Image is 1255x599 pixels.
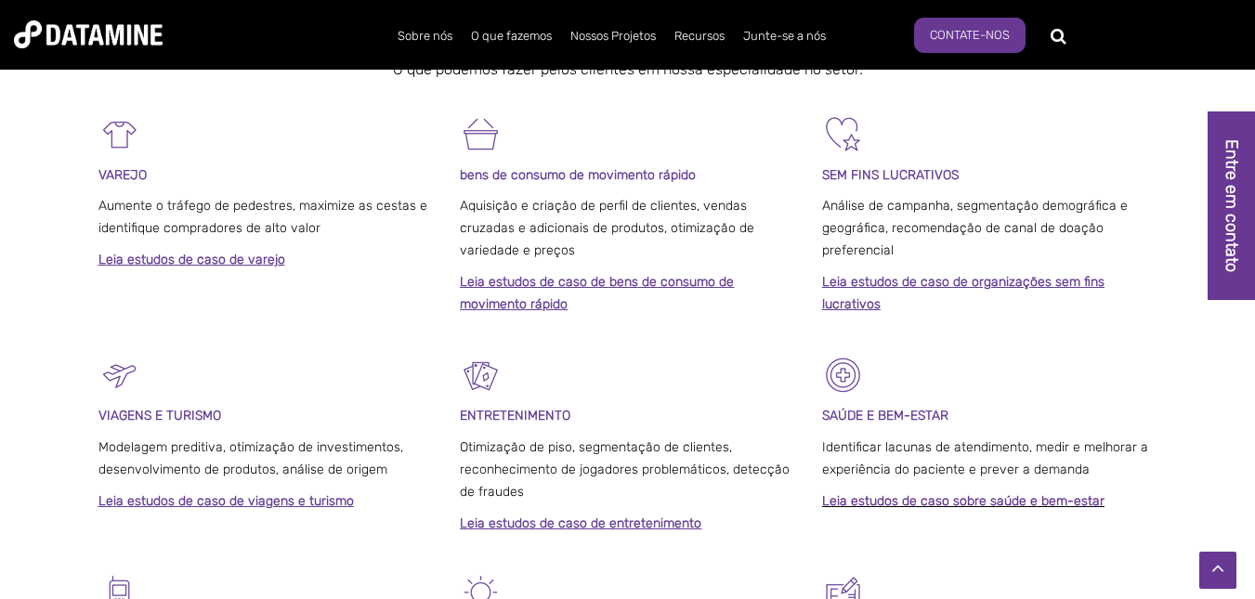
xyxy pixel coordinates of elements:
font: Recursos [674,29,725,43]
font: Modelagem preditiva, otimização de investimentos, desenvolvimento de produtos, análise de origem [98,439,403,477]
a: Leia estudos de caso de organizações sem fins lucrativos [822,274,1105,312]
font: Sobre nós [398,29,452,43]
font: Aquisição e criação de perfil de clientes, vendas cruzadas e adicionais de produtos, otimização d... [460,198,754,258]
a: Leia estudos de caso de entretenimento [460,515,701,531]
a: Leia estudos de caso de bens de consumo de movimento rápido [460,274,734,312]
font: O que fazemos [471,29,552,43]
font: bens de consumo de movimento rápido [460,167,696,183]
font: Identificar lacunas de atendimento, medir e melhorar a experiência do paciente e prever a demanda [822,439,1148,477]
font: Junte-se a nós [743,29,826,43]
font: Nossos Projetos [570,29,656,43]
font: VAREJO [98,167,147,183]
font: Entre em contato [1222,139,1242,272]
font: Análise de campanha, segmentação demográfica e geográfica, recomendação de canal de doação prefer... [822,198,1128,258]
img: Entretenimento [460,354,502,396]
img: Assistência médica [822,354,864,396]
a: Leia estudos de caso de viagens e turismo [98,493,354,509]
img: Sem fins lucrativos [822,113,864,155]
font: Contate-nos [930,28,1010,42]
font: Otimização de piso, segmentação de clientes, reconhecimento de jogadores problemáticos, detecção ... [460,439,790,500]
a: Leia estudos de caso de varejo [98,252,285,267]
img: Viagens e Turismo [98,354,140,396]
a: Entre em contato [1208,111,1255,300]
font: VIAGENS E TURISMO [98,408,221,423]
font: SEM FINS LUCRATIVOS [822,167,959,183]
img: Mineração de dados [14,20,163,48]
font: SAÚDE E BEM-ESTAR [822,408,948,423]
font: ENTRETENIMENTO [460,408,570,423]
a: Leia estudos de caso sobre saúde e bem-estar [822,493,1105,509]
img: bens de consumo de movimento rápido [460,113,502,155]
img: Varejo-1 [98,113,140,155]
font: Aumente o tráfego de pedestres, maximize as cestas e identifique compradores de alto valor [98,198,427,236]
